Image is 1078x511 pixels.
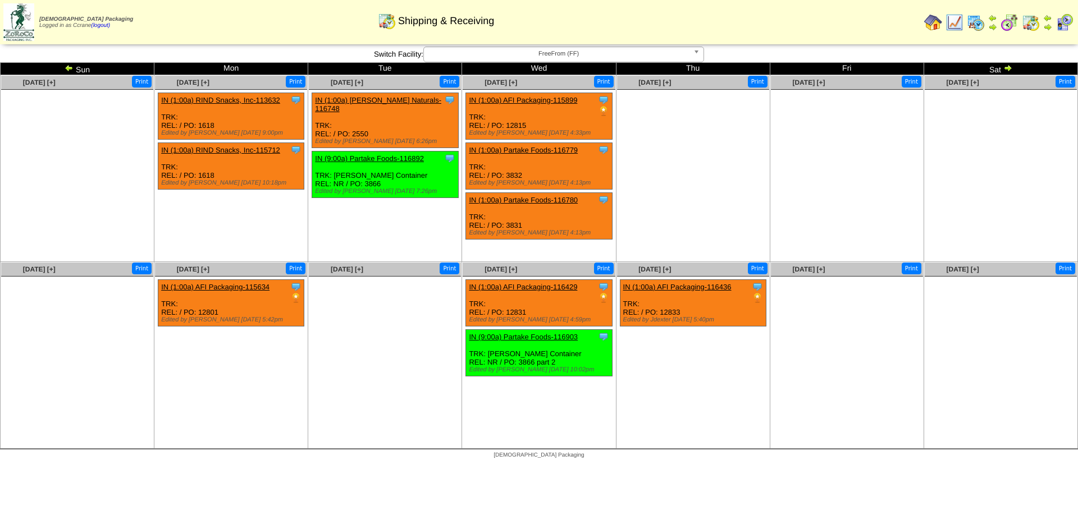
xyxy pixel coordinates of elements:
[1043,22,1052,31] img: arrowright.gif
[924,13,942,31] img: home.gif
[616,63,770,75] td: Thu
[598,331,609,342] img: Tooltip
[469,333,578,341] a: IN (9:00a) Partake Foods-116903
[177,265,209,273] a: [DATE] [+]
[466,193,612,240] div: TRK: REL: / PO: 3831
[428,47,689,61] span: FreeFrom (FF)
[469,366,611,373] div: Edited by [PERSON_NAME] [DATE] 10:02pm
[3,3,34,41] img: zoroco-logo-small.webp
[947,79,979,86] a: [DATE] [+]
[594,263,614,274] button: Print
[748,76,768,88] button: Print
[469,96,577,104] a: IN (1:00a) AFI Packaging-115899
[290,292,302,303] img: PO
[315,138,458,145] div: Edited by [PERSON_NAME] [DATE] 6:26pm
[158,93,304,140] div: TRK: REL: / PO: 1618
[444,153,455,164] img: Tooltip
[466,93,612,140] div: TRK: REL: / PO: 12815
[39,16,133,29] span: Logged in as Ccrane
[598,292,609,303] img: PO
[378,12,396,30] img: calendarinout.gif
[988,13,997,22] img: arrowleft.gif
[23,79,56,86] span: [DATE] [+]
[315,96,441,113] a: IN (1:00a) [PERSON_NAME] Naturals-116748
[967,13,985,31] img: calendarprod.gif
[315,188,458,195] div: Edited by [PERSON_NAME] [DATE] 7:26pm
[792,79,825,86] a: [DATE] [+]
[638,79,671,86] a: [DATE] [+]
[161,96,280,104] a: IN (1:00a) RIND Snacks, Inc-113632
[331,79,363,86] a: [DATE] [+]
[312,93,458,148] div: TRK: REL: / PO: 2550
[91,22,110,29] a: (logout)
[23,265,56,273] a: [DATE] [+]
[466,330,612,376] div: TRK: [PERSON_NAME] Container REL: NR / PO: 3866 part 2
[469,316,611,323] div: Edited by [PERSON_NAME] [DATE] 4:59pm
[440,263,459,274] button: Print
[1056,13,1074,31] img: calendarcustomer.gif
[161,316,304,323] div: Edited by [PERSON_NAME] [DATE] 5:42pm
[485,79,517,86] a: [DATE] [+]
[598,144,609,155] img: Tooltip
[594,76,614,88] button: Print
[620,280,766,326] div: TRK: REL: / PO: 12833
[286,76,305,88] button: Print
[161,130,304,136] div: Edited by [PERSON_NAME] [DATE] 9:00pm
[469,146,578,154] a: IN (1:00a) Partake Foods-116779
[752,281,763,292] img: Tooltip
[132,263,152,274] button: Print
[177,79,209,86] a: [DATE] [+]
[1,63,154,75] td: Sun
[154,63,308,75] td: Mon
[902,76,921,88] button: Print
[924,63,1077,75] td: Sat
[466,280,612,326] div: TRK: REL: / PO: 12831
[290,94,302,105] img: Tooltip
[598,105,609,117] img: PO
[290,144,302,155] img: Tooltip
[161,179,304,186] div: Edited by [PERSON_NAME] [DATE] 10:18pm
[158,280,304,326] div: TRK: REL: / PO: 12801
[158,143,304,190] div: TRK: REL: / PO: 1618
[315,154,424,163] a: IN (9:00a) Partake Foods-116892
[598,281,609,292] img: Tooltip
[748,263,768,274] button: Print
[792,265,825,273] a: [DATE] [+]
[286,263,305,274] button: Print
[161,283,269,291] a: IN (1:00a) AFI Packaging-115634
[902,263,921,274] button: Print
[1022,13,1040,31] img: calendarinout.gif
[1001,13,1018,31] img: calendarblend.gif
[1056,76,1075,88] button: Print
[440,76,459,88] button: Print
[947,265,979,273] span: [DATE] [+]
[132,76,152,88] button: Print
[39,16,133,22] span: [DEMOGRAPHIC_DATA] Packaging
[469,179,611,186] div: Edited by [PERSON_NAME] [DATE] 4:13pm
[494,452,584,458] span: [DEMOGRAPHIC_DATA] Packaging
[331,265,363,273] a: [DATE] [+]
[598,94,609,105] img: Tooltip
[638,265,671,273] a: [DATE] [+]
[945,13,963,31] img: line_graph.gif
[469,229,611,236] div: Edited by [PERSON_NAME] [DATE] 4:13pm
[290,281,302,292] img: Tooltip
[485,265,517,273] a: [DATE] [+]
[466,143,612,190] div: TRK: REL: / PO: 3832
[770,63,924,75] td: Fri
[1003,63,1012,72] img: arrowright.gif
[469,283,577,291] a: IN (1:00a) AFI Packaging-116429
[1056,263,1075,274] button: Print
[1043,13,1052,22] img: arrowleft.gif
[308,63,462,75] td: Tue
